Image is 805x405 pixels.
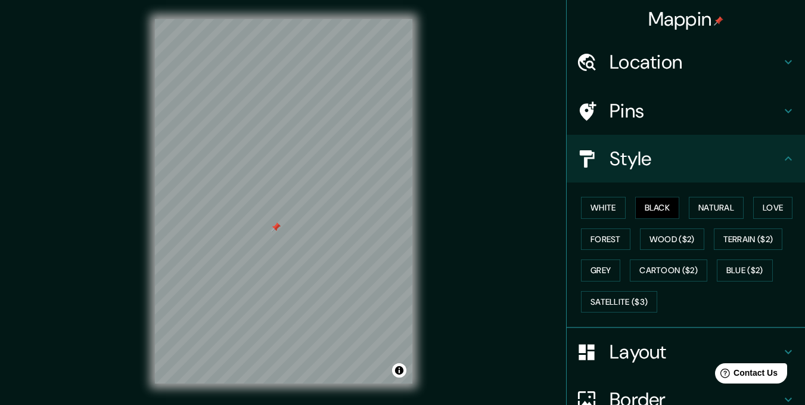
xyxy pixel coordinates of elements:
iframe: Help widget launcher [699,358,792,392]
button: Wood ($2) [640,228,704,251]
img: pin-icon.png [714,16,723,26]
h4: Location [610,50,781,74]
button: Natural [689,197,744,219]
button: Cartoon ($2) [630,259,707,282]
button: Black [635,197,680,219]
h4: Style [610,147,781,171]
button: Love [753,197,792,219]
button: White [581,197,626,219]
div: Pins [567,87,805,135]
button: Blue ($2) [717,259,773,282]
button: Satellite ($3) [581,291,657,313]
button: Toggle attribution [392,363,406,378]
h4: Layout [610,340,781,364]
button: Grey [581,259,620,282]
button: Forest [581,228,630,251]
canvas: Map [155,19,412,384]
button: Terrain ($2) [714,228,783,251]
div: Layout [567,328,805,376]
div: Location [567,38,805,86]
div: Style [567,135,805,183]
h4: Mappin [648,7,724,31]
h4: Pins [610,99,781,123]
